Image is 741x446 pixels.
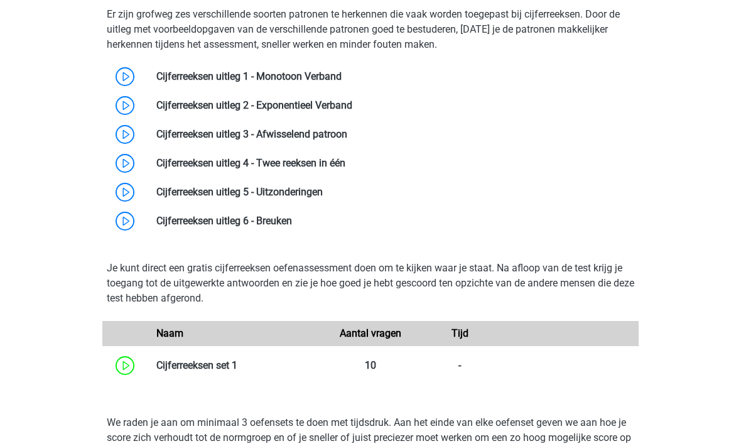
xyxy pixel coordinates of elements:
[147,214,639,229] div: Cijferreeksen uitleg 6 - Breuken
[415,326,504,341] div: Tijd
[147,326,326,341] div: Naam
[147,127,639,142] div: Cijferreeksen uitleg 3 - Afwisselend patroon
[147,358,326,373] div: Cijferreeksen set 1
[147,69,639,84] div: Cijferreeksen uitleg 1 - Monotoon Verband
[147,156,639,171] div: Cijferreeksen uitleg 4 - Twee reeksen in één
[147,98,639,113] div: Cijferreeksen uitleg 2 - Exponentieel Verband
[107,7,634,52] p: Er zijn grofweg zes verschillende soorten patronen te herkennen die vaak worden toegepast bij cij...
[326,326,415,341] div: Aantal vragen
[147,185,639,200] div: Cijferreeksen uitleg 5 - Uitzonderingen
[107,261,634,306] p: Je kunt direct een gratis cijferreeksen oefenassessment doen om te kijken waar je staat. Na afloo...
